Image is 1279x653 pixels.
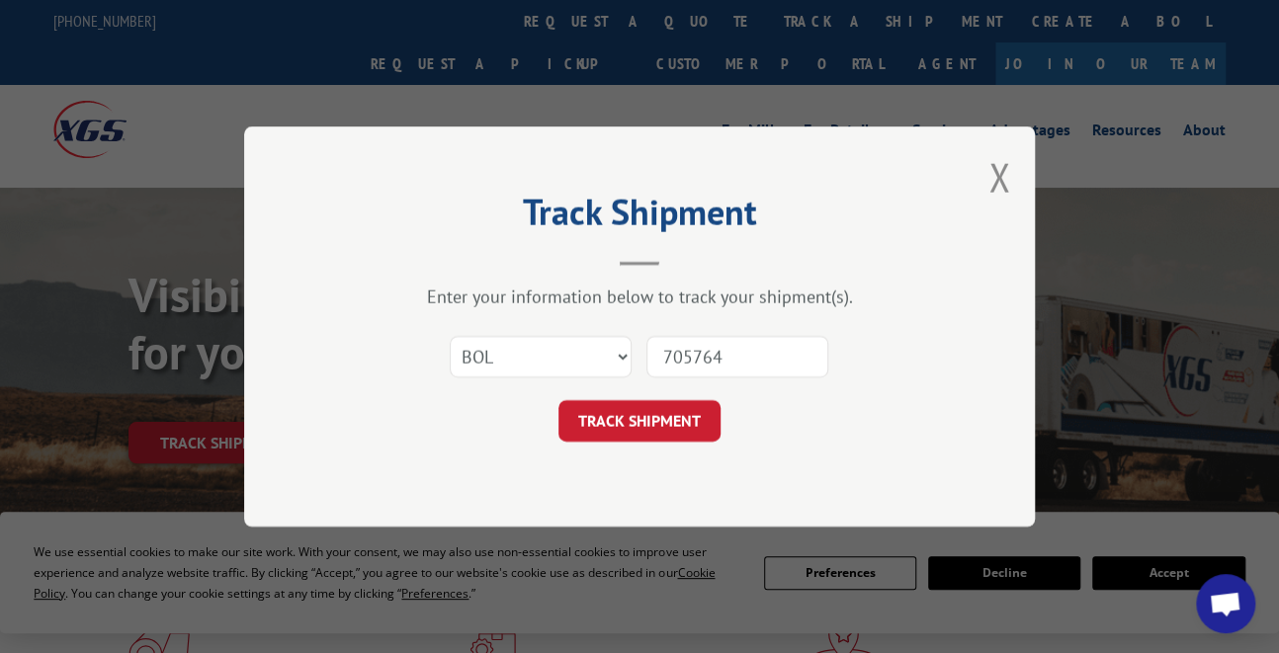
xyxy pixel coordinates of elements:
[1196,574,1255,633] div: Open chat
[988,151,1010,204] button: Close modal
[343,286,936,308] div: Enter your information below to track your shipment(s).
[646,336,828,377] input: Number(s)
[558,400,721,442] button: TRACK SHIPMENT
[343,199,936,236] h2: Track Shipment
